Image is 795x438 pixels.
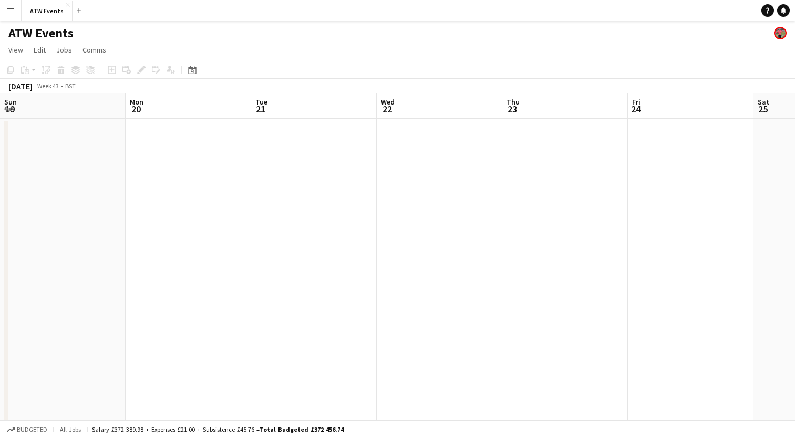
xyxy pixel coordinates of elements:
span: Wed [381,97,395,107]
span: View [8,45,23,55]
span: Thu [507,97,520,107]
div: Salary £372 389.98 + Expenses £21.00 + Subsistence £45.76 = [92,425,344,433]
a: Comms [78,43,110,57]
span: Edit [34,45,46,55]
button: Budgeted [5,424,49,435]
a: Edit [29,43,50,57]
h1: ATW Events [8,25,74,41]
span: 22 [379,103,395,115]
span: 25 [756,103,769,115]
button: ATW Events [22,1,73,21]
span: Jobs [56,45,72,55]
span: Mon [130,97,143,107]
span: Total Budgeted £372 456.74 [260,425,344,433]
span: 24 [631,103,641,115]
span: Sun [4,97,17,107]
span: 19 [3,103,17,115]
span: Tue [255,97,267,107]
span: Week 43 [35,82,61,90]
div: BST [65,82,76,90]
span: Comms [82,45,106,55]
span: Sat [758,97,769,107]
span: 21 [254,103,267,115]
span: 20 [128,103,143,115]
span: Budgeted [17,426,47,433]
app-user-avatar: ATW Racemakers [774,27,787,39]
span: 23 [505,103,520,115]
span: All jobs [58,425,83,433]
span: Fri [632,97,641,107]
a: View [4,43,27,57]
div: [DATE] [8,81,33,91]
a: Jobs [52,43,76,57]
